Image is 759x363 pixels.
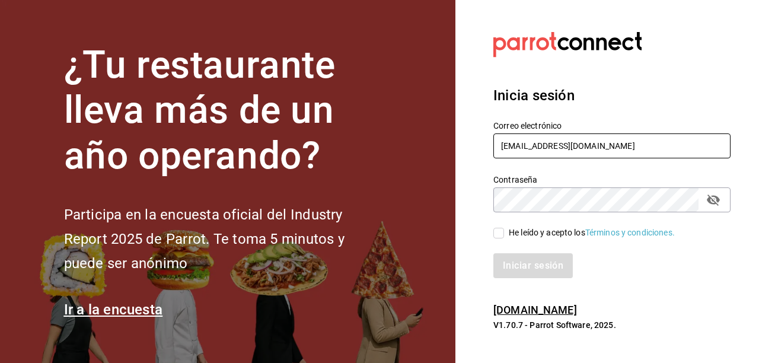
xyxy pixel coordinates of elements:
[64,301,163,318] a: Ir a la encuesta
[493,133,731,158] input: Ingresa tu correo electrónico
[493,304,577,316] a: [DOMAIN_NAME]
[493,121,731,129] label: Correo electrónico
[585,228,675,237] a: Términos y condiciones.
[64,203,384,275] h2: Participa en la encuesta oficial del Industry Report 2025 de Parrot. Te toma 5 minutos y puede se...
[493,319,731,331] p: V1.70.7 - Parrot Software, 2025.
[64,43,384,179] h1: ¿Tu restaurante lleva más de un año operando?
[703,190,723,210] button: passwordField
[493,175,731,183] label: Contraseña
[509,227,675,239] div: He leído y acepto los
[493,85,731,106] h3: Inicia sesión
